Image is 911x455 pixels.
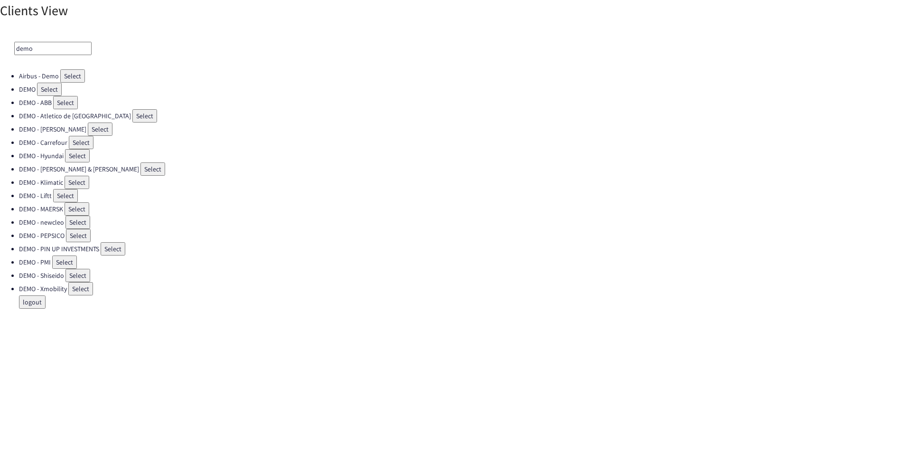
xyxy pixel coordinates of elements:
[19,109,911,123] li: DEMO - Atletico de [GEOGRAPHIC_DATA]
[19,162,911,176] li: DEMO - [PERSON_NAME] & [PERSON_NAME]
[53,189,78,202] button: Select
[19,242,911,256] li: DEMO - PIN UP INVESTMENTS
[60,69,85,83] button: Select
[19,282,911,295] li: DEMO - Xmobility
[69,136,93,149] button: Select
[19,269,911,282] li: DEMO - Shiseido
[65,149,90,162] button: Select
[19,69,911,83] li: Airbus - Demo
[68,282,93,295] button: Select
[864,409,911,455] iframe: Chat Widget
[19,176,911,189] li: DEMO - Klimatic
[19,123,911,136] li: DEMO - [PERSON_NAME]
[65,269,90,282] button: Select
[132,109,157,123] button: Select
[19,149,911,162] li: DEMO - Hyundai
[19,202,911,216] li: DEMO - MAERSK
[101,242,125,256] button: Select
[864,409,911,455] div: Widget de chat
[65,176,89,189] button: Select
[52,256,77,269] button: Select
[65,202,89,216] button: Select
[88,123,112,136] button: Select
[19,96,911,109] li: DEMO - ABB
[66,229,91,242] button: Select
[19,295,46,309] button: logout
[19,256,911,269] li: DEMO - PMI
[19,136,911,149] li: DEMO - Carrefour
[19,229,911,242] li: DEMO - PEPSICO
[53,96,78,109] button: Select
[19,83,911,96] li: DEMO
[140,162,165,176] button: Select
[19,189,911,202] li: DEMO - Liftt
[37,83,62,96] button: Select
[19,216,911,229] li: DEMO - newcleo
[65,216,90,229] button: Select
